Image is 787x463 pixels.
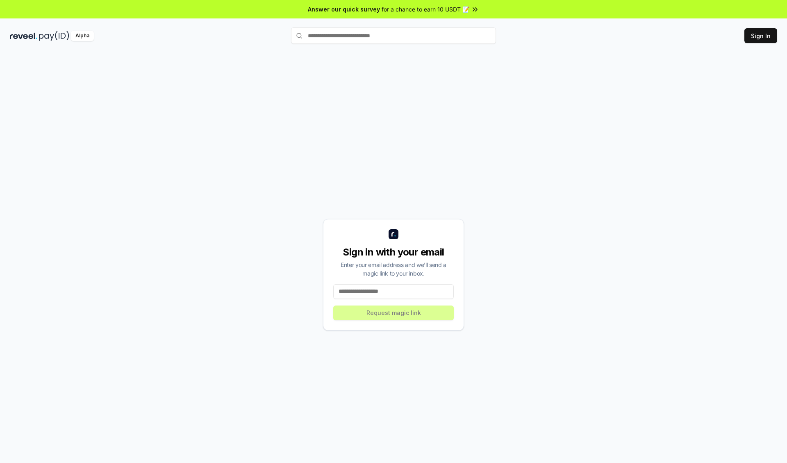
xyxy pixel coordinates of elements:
div: Enter your email address and we’ll send a magic link to your inbox. [333,260,454,278]
div: Alpha [71,31,94,41]
span: Answer our quick survey [308,5,380,14]
img: logo_small [389,229,398,239]
button: Sign In [744,28,777,43]
div: Sign in with your email [333,246,454,259]
img: reveel_dark [10,31,37,41]
img: pay_id [39,31,69,41]
span: for a chance to earn 10 USDT 📝 [382,5,469,14]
